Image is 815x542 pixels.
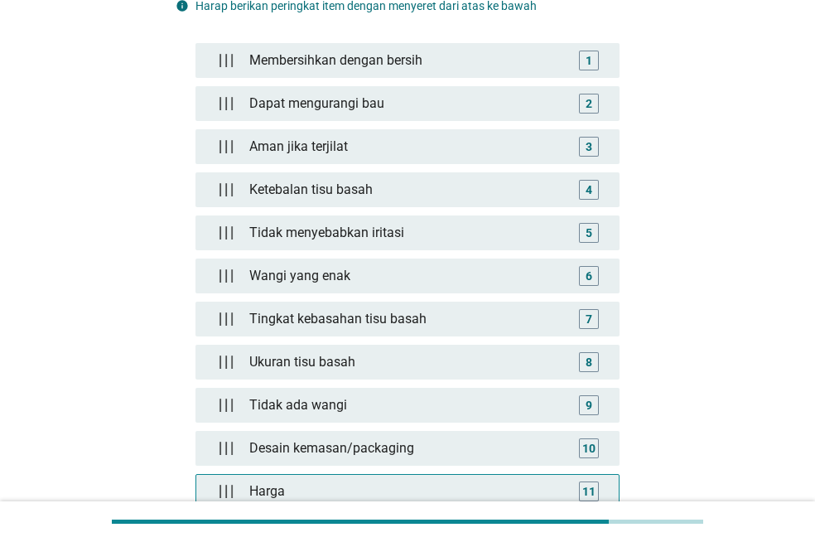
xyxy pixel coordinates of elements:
div: 8 [586,353,592,370]
div: 7 [586,310,592,327]
div: Harga [243,475,572,508]
div: Membersihkan dengan bersih [243,44,572,77]
img: drag_handle.d409663.png [219,441,234,456]
img: drag_handle.d409663.png [219,182,234,197]
img: drag_handle.d409663.png [219,96,234,111]
div: Tingkat kebasahan tisu basah [243,302,572,336]
img: drag_handle.d409663.png [219,139,234,154]
div: Desain kemasan/packaging [243,432,572,465]
div: Tidak menyebabkan iritasi [243,216,572,249]
img: drag_handle.d409663.png [219,269,234,283]
div: 1 [586,51,592,69]
div: Dapat mengurangi bau [243,87,572,120]
div: 3 [586,138,592,155]
img: drag_handle.d409663.png [219,312,234,327]
img: drag_handle.d409663.png [219,484,234,499]
div: 11 [582,482,596,500]
div: Ketebalan tisu basah [243,173,572,206]
img: drag_handle.d409663.png [219,53,234,68]
div: 2 [586,94,592,112]
div: Aman jika terjilat [243,130,572,163]
img: drag_handle.d409663.png [219,225,234,240]
div: Ukuran tisu basah [243,346,572,379]
div: 10 [582,439,596,457]
div: 6 [586,267,592,284]
div: Tidak ada wangi [243,389,572,422]
img: drag_handle.d409663.png [219,398,234,413]
div: Wangi yang enak [243,259,572,293]
img: drag_handle.d409663.png [219,355,234,370]
div: 4 [586,181,592,198]
div: 5 [586,224,592,241]
div: 9 [586,396,592,414]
